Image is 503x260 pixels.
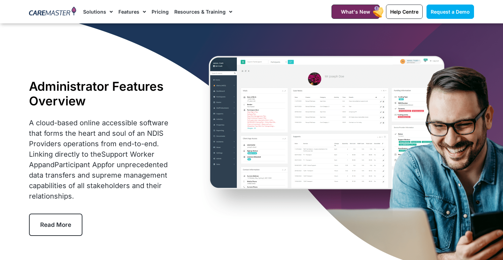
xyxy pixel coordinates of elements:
a: What's New [331,5,380,19]
span: What's New [341,9,370,15]
span: Help Centre [390,9,418,15]
a: Read More [29,214,82,236]
h1: Administrator Features Overview [29,79,180,108]
span: Request a Demo [431,9,470,15]
img: CareMaster Logo [29,7,76,17]
a: Participant App [54,161,105,169]
a: Request a Demo [427,5,474,19]
a: Help Centre [386,5,423,19]
span: A cloud-based online accessible software that forms the heart and soul of an NDIS Providers opera... [29,119,168,200]
span: Read More [40,221,71,228]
